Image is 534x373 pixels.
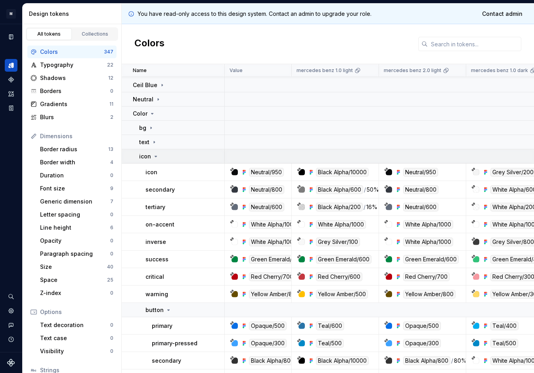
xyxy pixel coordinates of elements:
[110,238,113,244] div: 0
[145,238,166,246] p: inverse
[249,255,304,264] div: Green Emerald/600
[364,185,366,194] div: /
[37,143,117,156] a: Border radius13
[37,195,117,208] a: Generic dimension7
[37,274,117,286] a: Space25
[145,290,168,298] p: warning
[110,172,113,179] div: 0
[37,208,117,221] a: Letter spacing0
[40,48,104,56] div: Colors
[139,138,149,146] p: text
[37,234,117,247] a: Opacity0
[29,10,118,18] div: Design tokens
[40,61,107,69] div: Typography
[40,100,109,108] div: Gradients
[138,10,371,18] p: You have read-only access to this design system. Contact an admin to upgrade your role.
[40,87,110,95] div: Borders
[477,7,528,21] a: Contact admin
[40,211,110,219] div: Letter spacing
[454,356,467,365] div: 80%
[40,198,110,206] div: Generic dimension
[364,203,366,211] div: /
[110,114,113,120] div: 2
[133,95,153,103] p: Neutral
[316,272,362,281] div: Red Cherry/600
[37,221,117,234] a: Line height6
[490,322,519,330] div: Teal/400
[152,357,181,365] p: secondary
[40,145,108,153] div: Border radius
[7,359,15,367] svg: Supernova Logo
[29,31,69,37] div: All tokens
[40,158,110,166] div: Border width
[367,185,379,194] div: 50%
[249,238,299,246] div: White Alpha/1000
[108,146,113,152] div: 13
[40,113,110,121] div: Blurs
[5,73,17,86] a: Components
[27,59,117,71] a: Typography22
[5,59,17,72] a: Design tokens
[5,304,17,317] div: Settings
[107,62,113,68] div: 22
[40,185,110,192] div: Font size
[110,290,113,296] div: 0
[249,290,301,299] div: Yellow Amber/800
[139,152,151,160] p: icon
[145,273,164,281] p: critical
[403,339,441,348] div: Opaque/300
[152,339,197,347] p: primary-pressed
[27,111,117,124] a: Blurs2
[139,124,146,132] p: bg
[37,345,117,358] a: Visibility0
[403,322,441,330] div: Opaque/500
[6,9,16,19] div: M
[316,238,360,246] div: Grey Silver/100
[297,67,353,74] p: mercedes benz 1.0 light
[40,250,110,258] div: Paragraph spacing
[249,356,296,365] div: Black Alpha/800
[37,319,117,331] a: Text decoration0
[451,356,453,365] div: /
[40,276,107,284] div: Space
[40,289,110,297] div: Z-index
[5,319,17,331] button: Contact support
[37,182,117,195] a: Font size9
[75,31,115,37] div: Collections
[40,334,110,342] div: Text case
[107,264,113,270] div: 40
[145,221,174,228] p: on-accent
[249,185,284,194] div: Neutral/800
[403,185,438,194] div: Neutral/800
[5,88,17,100] a: Assets
[133,81,157,89] p: Ceil Blue
[145,203,165,211] p: tertiary
[110,198,113,205] div: 7
[403,255,459,264] div: Green Emerald/600
[316,203,363,211] div: Black Alpha/200
[104,49,113,55] div: 347
[110,225,113,231] div: 6
[37,247,117,260] a: Paragraph spacing0
[5,290,17,303] button: Search ⌘K
[27,98,117,110] a: Gradients11
[249,220,299,229] div: White Alpha/1000
[249,168,284,177] div: Neutral/950
[110,88,113,94] div: 0
[133,110,147,118] p: Color
[134,37,165,51] h2: Colors
[145,306,164,314] p: button
[40,224,110,232] div: Line height
[384,67,441,74] p: mercedes benz 2.0 light
[316,356,369,365] div: Black Alpha/10000
[471,67,528,74] p: mercedes benz 1.0 dark
[249,339,287,348] div: Opaque/300
[249,203,284,211] div: Neutral/600
[133,67,147,74] p: Name
[40,347,110,355] div: Visibility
